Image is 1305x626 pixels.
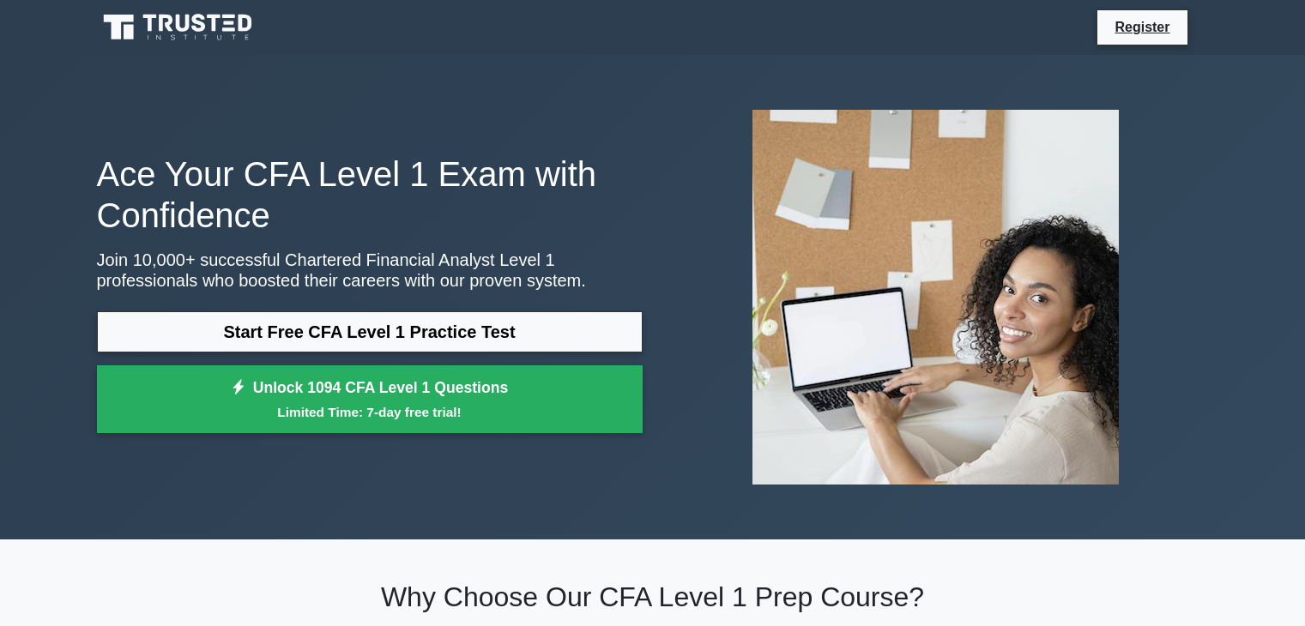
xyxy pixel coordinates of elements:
p: Join 10,000+ successful Chartered Financial Analyst Level 1 professionals who boosted their caree... [97,250,643,291]
h2: Why Choose Our CFA Level 1 Prep Course? [97,581,1209,613]
a: Start Free CFA Level 1 Practice Test [97,311,643,352]
small: Limited Time: 7-day free trial! [118,402,621,422]
h1: Ace Your CFA Level 1 Exam with Confidence [97,153,643,236]
a: Unlock 1094 CFA Level 1 QuestionsLimited Time: 7-day free trial! [97,365,643,434]
a: Register [1104,16,1180,38]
